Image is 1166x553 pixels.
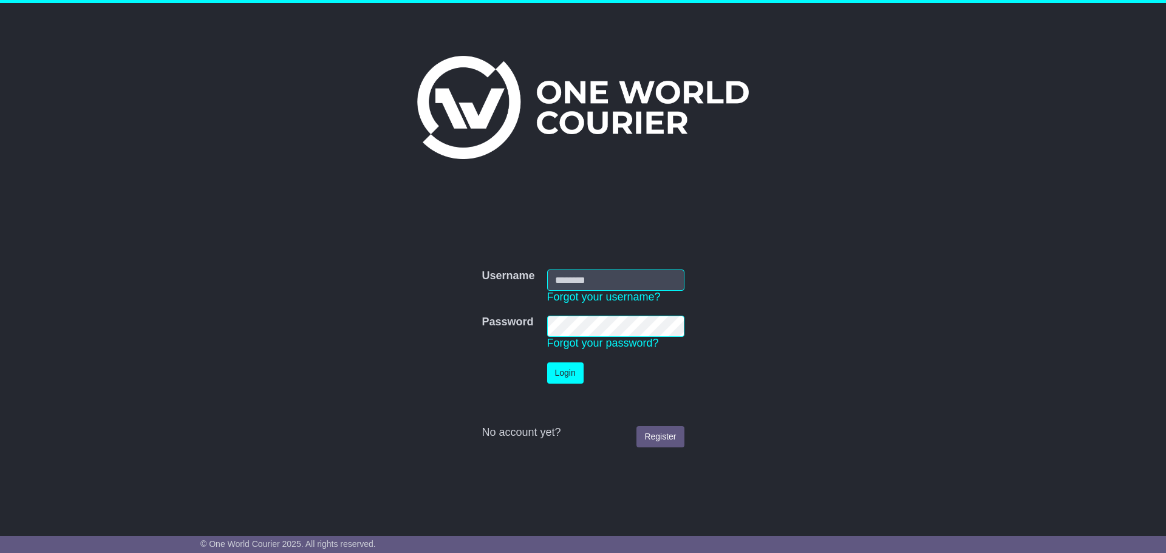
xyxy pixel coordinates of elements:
div: No account yet? [482,426,684,439]
img: One World [417,56,749,159]
label: Password [482,316,533,329]
label: Username [482,270,534,283]
a: Forgot your password? [547,337,659,349]
span: © One World Courier 2025. All rights reserved. [200,539,376,549]
a: Register [636,426,684,447]
button: Login [547,362,584,384]
a: Forgot your username? [547,291,661,303]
